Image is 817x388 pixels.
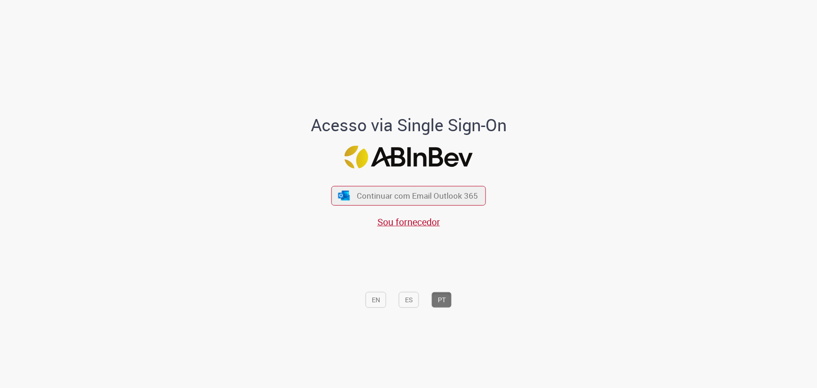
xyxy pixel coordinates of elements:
button: ES [399,292,419,308]
a: Sou fornecedor [377,215,440,228]
button: PT [432,292,452,308]
button: EN [366,292,386,308]
h1: Acesso via Single Sign-On [279,116,538,134]
img: Logo ABInBev [345,146,473,169]
img: ícone Azure/Microsoft 360 [337,191,350,201]
button: ícone Azure/Microsoft 360 Continuar com Email Outlook 365 [331,186,486,205]
span: Continuar com Email Outlook 365 [357,190,478,201]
